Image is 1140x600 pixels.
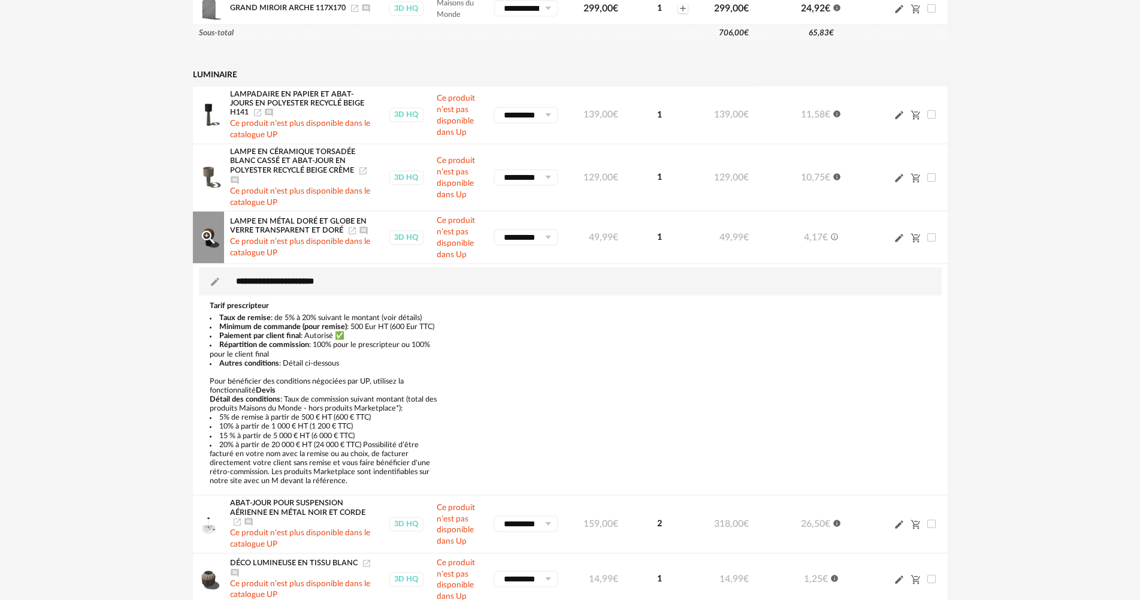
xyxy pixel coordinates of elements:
[389,230,424,245] div: 3D HQ
[210,422,442,431] li: 10% à partir de 1 000 € HT (1 200 € TTC)
[388,517,425,532] a: 3D HQ
[264,108,274,116] span: Ajouter un commentaire
[230,499,365,515] span: Abat-jour pour suspension aérienne en métal noir et corde
[358,167,368,174] span: Launch icon
[219,332,301,339] b: Paiement par client final
[830,231,839,241] span: Information Outline icon
[911,110,921,119] span: Cart Minus icon
[362,559,371,566] a: Launch icon
[583,110,618,119] span: 139,00
[437,503,475,546] span: Ce produit n’est pas disponible dans Up
[210,331,442,340] li: : Autorisé ✅
[642,110,677,120] div: 1
[589,233,618,242] span: 49,99
[642,3,677,14] div: 1
[389,517,424,532] div: 3D HQ
[230,176,240,183] span: Ajouter un commentaire
[833,171,841,181] span: Information icon
[494,571,558,587] div: Sélectionner un groupe
[833,518,841,527] span: Information icon
[388,572,425,587] a: 3D HQ
[825,4,830,13] span: €
[825,173,830,182] span: €
[230,218,367,234] span: Lampe en métal doré et globe en verre transparent et doré
[719,233,749,242] span: 49,99
[232,518,242,525] a: Launch icon
[210,301,442,310] div: Tarif prescripteur
[642,172,677,183] div: 1
[230,529,370,548] span: Ce produit n’est plus disponible dans le catalogue UP
[196,511,221,536] img: Product pack shot
[210,313,442,322] li: : de 5% à 20% suivant le montant (voir détails)
[823,574,828,584] span: €
[642,518,677,529] div: 2
[230,5,346,12] span: Grand miroir arche 117x170
[744,29,749,37] span: €
[911,519,921,529] span: Cart Minus icon
[494,229,558,246] div: Sélectionner un groupe
[714,519,749,529] span: 318,00
[801,173,830,182] span: 10,75
[583,519,618,529] span: 159,00
[911,4,921,13] span: Cart Minus icon
[583,173,618,182] span: 129,00
[359,227,368,234] span: Ajouter un commentaire
[809,29,834,37] span: 65,83
[210,432,442,441] li: 15 % à partir de 5 000 € HT (6 000 € TTC)
[743,519,749,529] span: €
[193,25,382,41] td: Sous-total
[613,574,618,584] span: €
[389,170,424,185] div: 3D HQ
[219,341,309,348] b: Répartition de commission
[361,4,371,11] span: Ajouter un commentaire
[219,323,347,330] b: Minimum de commande (pour remise)
[894,518,905,530] span: Pencil icon
[199,228,217,246] span: Magnify Plus Outline icon
[230,119,370,139] span: Ce produit n’est plus disponible dans le catalogue UP
[833,2,841,12] span: Information icon
[825,519,830,529] span: €
[350,4,359,11] a: Launch icon
[743,233,749,242] span: €
[642,574,677,584] div: 1
[389,1,424,16] div: 3D HQ
[388,1,425,16] a: 3D HQ
[642,232,677,243] div: 1
[193,64,755,86] td: Luminaire
[801,110,830,119] span: 11,58
[437,216,475,259] span: Ce produit n’est pas disponible dans Up
[230,148,355,174] span: Lampe en céramique torsadée blanc cassé et abat-jour en polyester recyclé beige crème
[804,574,828,584] span: 1,25
[823,233,828,242] span: €
[825,110,830,119] span: €
[494,515,558,532] div: Sélectionner un groupe
[743,574,749,584] span: €
[347,227,357,234] a: Launch icon
[210,396,280,403] b: Détail des conditions
[714,4,749,13] span: 299,00
[210,441,442,486] li: 20% à partir de 20 000 € HT (24 000 € TTC) Possibilité d’être facturé en votre nom avec la remise...
[219,360,279,367] b: Autres conditions
[253,108,262,116] span: Launch icon
[829,29,834,37] span: €
[388,107,425,122] a: 3D HQ
[894,574,905,585] span: Pencil icon
[911,574,921,584] span: Cart Minus icon
[743,173,749,182] span: €
[389,107,424,122] div: 3D HQ
[714,173,749,182] span: 129,00
[894,109,905,120] span: Pencil icon
[613,110,618,119] span: €
[494,107,558,123] div: Sélectionner un groupe
[244,518,253,525] span: Ajouter un commentaire
[613,173,618,182] span: €
[219,314,271,321] b: Taux de remise
[437,156,475,199] span: Ce produit n’est pas disponible dans Up
[230,187,370,207] span: Ce produit n’est plus disponible dans le catalogue UP
[210,413,442,422] li: 5% de remise à partir de 500 € HT (600 € TTC)
[830,573,839,583] span: Information icon
[210,322,442,331] li: : 500 Eur HT (600 Eur TTC)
